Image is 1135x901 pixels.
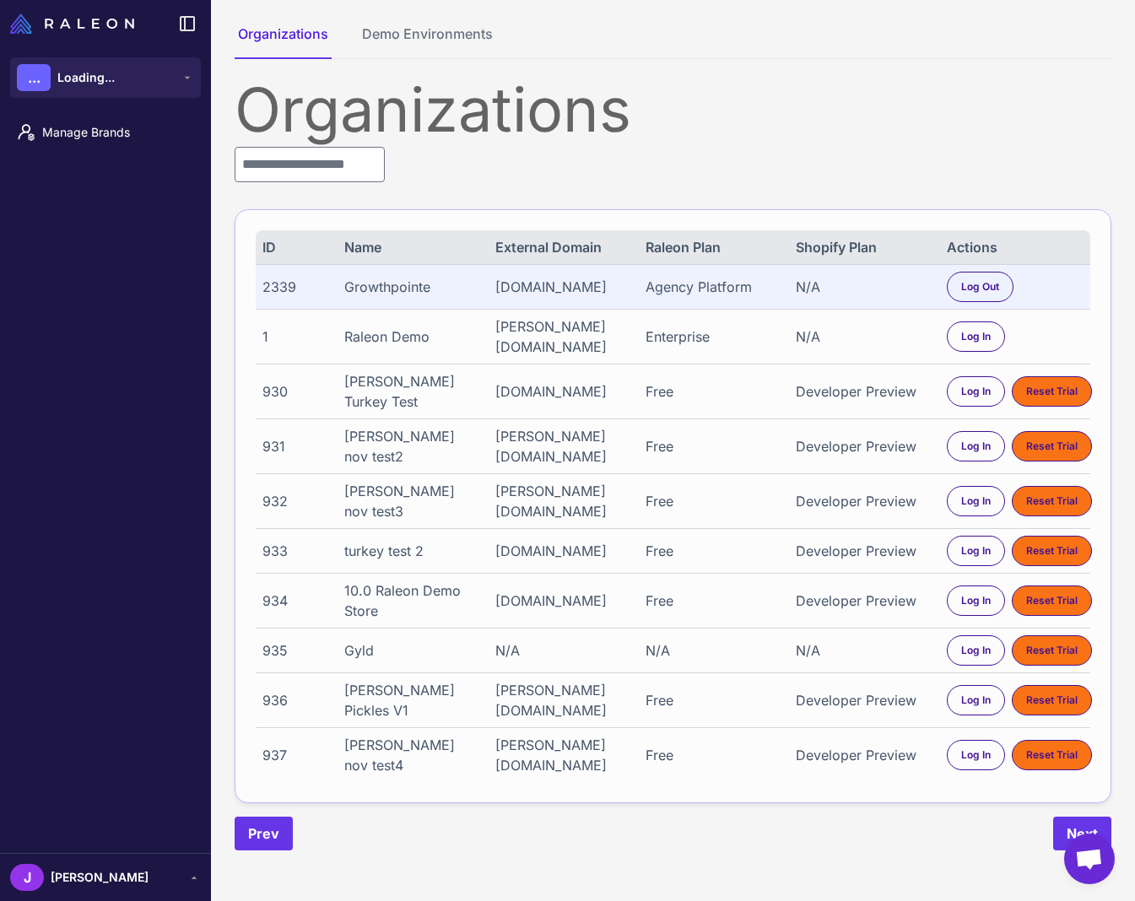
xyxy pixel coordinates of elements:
[646,640,782,661] div: N/A
[344,735,481,775] div: [PERSON_NAME] nov test4
[359,24,496,59] button: Demo Environments
[961,543,991,558] span: Log In
[1064,834,1115,884] div: Open chat
[235,24,332,59] button: Organizations
[796,381,932,402] div: Developer Preview
[262,277,331,297] div: 2339
[1026,643,1078,658] span: Reset Trial
[42,123,191,142] span: Manage Brands
[344,481,481,521] div: [PERSON_NAME] nov test3
[344,580,481,621] div: 10.0 Raleon Demo Store
[796,745,932,765] div: Developer Preview
[344,680,481,720] div: [PERSON_NAME] Pickles V1
[495,591,632,611] div: [DOMAIN_NAME]
[495,680,632,720] div: [PERSON_NAME][DOMAIN_NAME]
[262,690,331,710] div: 936
[57,68,115,87] span: Loading...
[495,735,632,775] div: [PERSON_NAME][DOMAIN_NAME]
[961,693,991,708] span: Log In
[495,381,632,402] div: [DOMAIN_NAME]
[646,277,782,297] div: Agency Platform
[344,326,481,347] div: Raleon Demo
[961,439,991,454] span: Log In
[344,541,481,561] div: turkey test 2
[262,237,331,257] div: ID
[796,491,932,511] div: Developer Preview
[262,326,331,347] div: 1
[1026,693,1078,708] span: Reset Trial
[1026,439,1078,454] span: Reset Trial
[1053,817,1111,850] button: Next
[262,640,331,661] div: 935
[262,591,331,611] div: 934
[1026,384,1078,399] span: Reset Trial
[961,329,991,344] span: Log In
[495,541,632,561] div: [DOMAIN_NAME]
[344,640,481,661] div: Gyld
[235,79,1111,140] div: Organizations
[7,115,204,150] a: Manage Brands
[961,279,999,294] span: Log Out
[646,326,782,347] div: Enterprise
[10,864,44,891] div: J
[961,593,991,608] span: Log In
[262,381,331,402] div: 930
[1026,494,1078,509] span: Reset Trial
[495,426,632,467] div: [PERSON_NAME][DOMAIN_NAME]
[646,491,782,511] div: Free
[646,381,782,402] div: Free
[262,745,331,765] div: 937
[10,13,141,34] a: Raleon Logo
[262,491,331,511] div: 932
[51,868,149,887] span: [PERSON_NAME]
[796,237,932,257] div: Shopify Plan
[344,237,481,257] div: Name
[796,640,932,661] div: N/A
[495,237,632,257] div: External Domain
[10,57,201,98] button: ...Loading...
[262,436,331,456] div: 931
[961,747,991,763] span: Log In
[646,541,782,561] div: Free
[947,237,1084,257] div: Actions
[495,481,632,521] div: [PERSON_NAME][DOMAIN_NAME]
[495,316,632,357] div: [PERSON_NAME][DOMAIN_NAME]
[796,436,932,456] div: Developer Preview
[796,277,932,297] div: N/A
[262,541,331,561] div: 933
[646,591,782,611] div: Free
[646,690,782,710] div: Free
[10,13,134,34] img: Raleon Logo
[796,591,932,611] div: Developer Preview
[796,541,932,561] div: Developer Preview
[1026,593,1078,608] span: Reset Trial
[344,277,481,297] div: Growthpointe
[961,494,991,509] span: Log In
[961,643,991,658] span: Log In
[495,277,632,297] div: [DOMAIN_NAME]
[646,745,782,765] div: Free
[495,640,632,661] div: N/A
[796,326,932,347] div: N/A
[796,690,932,710] div: Developer Preview
[344,426,481,467] div: [PERSON_NAME] nov test2
[17,64,51,91] div: ...
[961,384,991,399] span: Log In
[646,237,782,257] div: Raleon Plan
[235,817,293,850] button: Prev
[1026,543,1078,558] span: Reset Trial
[646,436,782,456] div: Free
[344,371,481,412] div: [PERSON_NAME] Turkey Test
[1026,747,1078,763] span: Reset Trial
